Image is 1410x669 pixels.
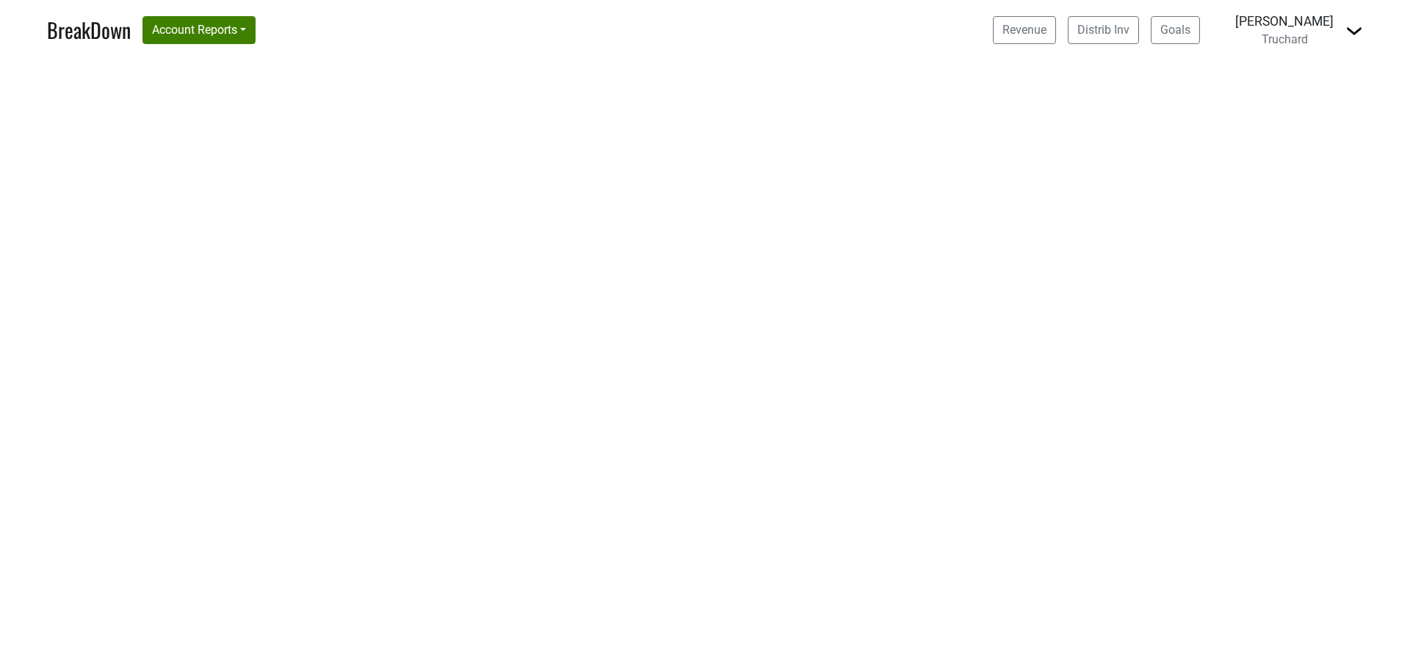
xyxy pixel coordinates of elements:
a: Goals [1151,16,1200,44]
div: [PERSON_NAME] [1235,12,1334,31]
a: Distrib Inv [1068,16,1139,44]
img: Dropdown Menu [1345,22,1363,40]
button: Account Reports [142,16,256,44]
span: Truchard [1262,32,1308,46]
a: Revenue [993,16,1056,44]
a: BreakDown [47,15,131,46]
